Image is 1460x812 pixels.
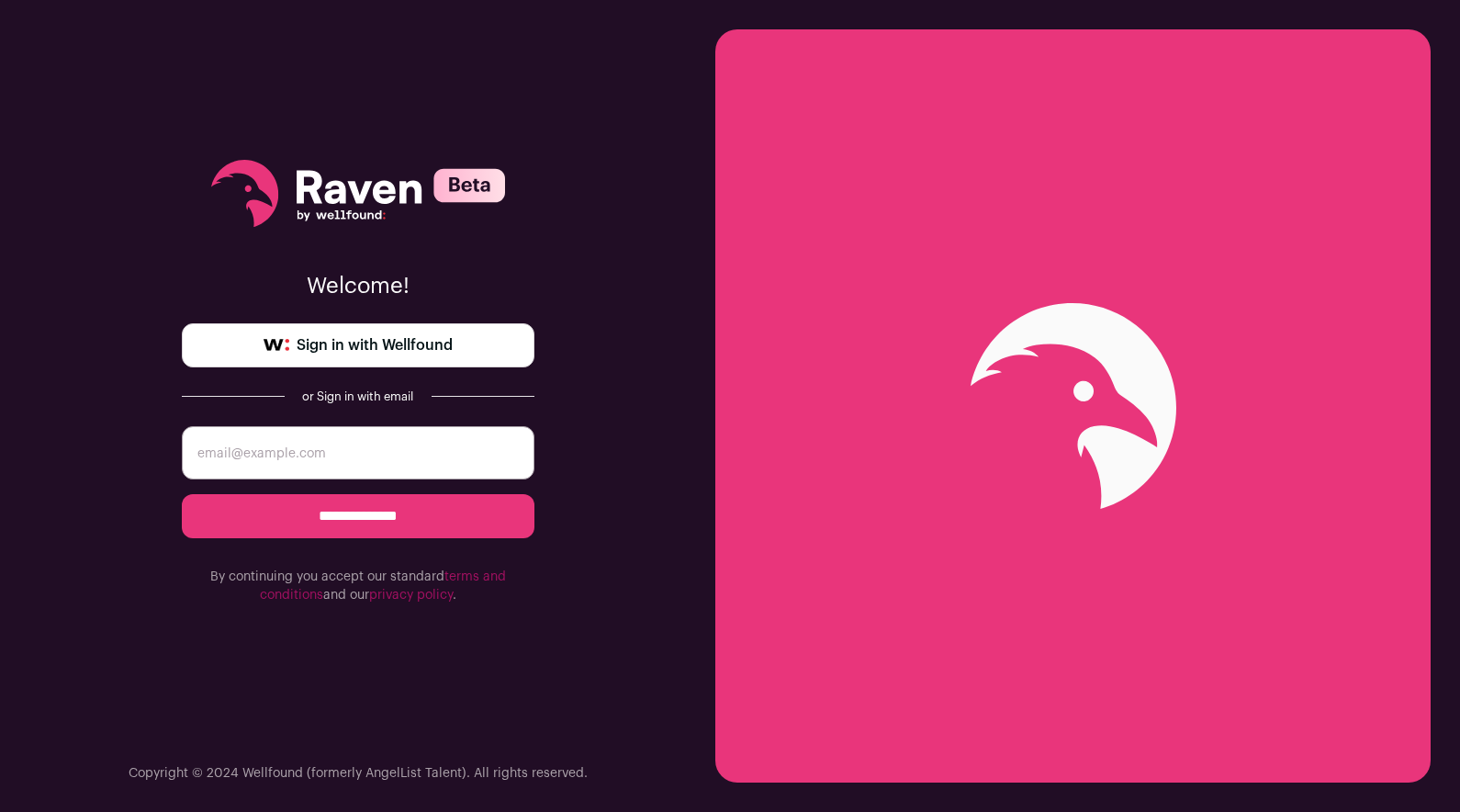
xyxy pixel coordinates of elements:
a: terms and conditions [260,570,506,602]
a: privacy policy [369,589,453,602]
p: Copyright © 2024 Wellfound (formerly AngelList Talent). All rights reserved. [129,764,588,783]
p: Welcome! [182,272,534,301]
a: Sign in with Wellfound [182,323,534,367]
input: email@example.com [182,426,534,479]
p: By continuing you accept our standard and our . [182,568,534,604]
div: or Sign in with email [299,389,417,404]
span: Sign in with Wellfound [297,334,453,356]
img: wellfound-symbol-flush-black-fb3c872781a75f747ccb3a119075da62bfe97bd399995f84a933054e44a575c4.png [264,339,289,352]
